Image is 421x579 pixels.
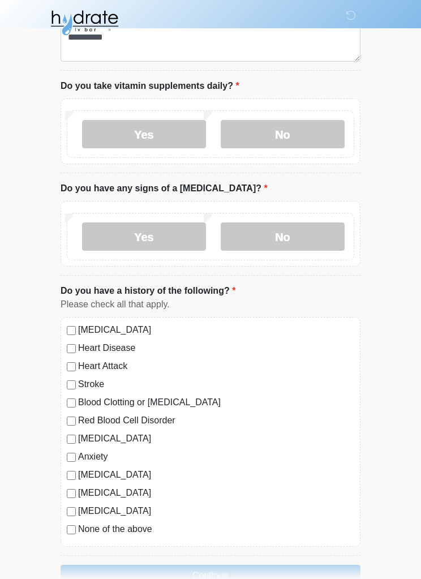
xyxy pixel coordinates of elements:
label: Heart Disease [78,341,354,355]
label: Red Blood Cell Disorder [78,414,354,427]
input: Red Blood Cell Disorder [67,417,76,426]
div: Please check all that apply. [61,298,360,311]
label: Heart Attack [78,359,354,373]
label: No [221,120,345,148]
input: Stroke [67,380,76,389]
label: [MEDICAL_DATA] [78,486,354,500]
label: Anxiety [78,450,354,464]
input: [MEDICAL_DATA] [67,471,76,480]
input: Heart Attack [67,362,76,371]
label: No [221,222,345,251]
label: [MEDICAL_DATA] [78,323,354,337]
label: None of the above [78,522,354,536]
label: Blood Clotting or [MEDICAL_DATA] [78,396,354,409]
label: Yes [82,120,206,148]
label: [MEDICAL_DATA] [78,432,354,445]
label: Do you have a history of the following? [61,284,235,298]
input: [MEDICAL_DATA] [67,507,76,516]
label: [MEDICAL_DATA] [78,468,354,482]
label: [MEDICAL_DATA] [78,504,354,518]
input: Heart Disease [67,344,76,353]
label: Stroke [78,378,354,391]
label: Do you take vitamin supplements daily? [61,79,239,93]
input: None of the above [67,525,76,534]
input: Anxiety [67,453,76,462]
input: [MEDICAL_DATA] [67,435,76,444]
label: Yes [82,222,206,251]
img: Hydrate IV Bar - Glendale Logo [49,8,119,37]
input: [MEDICAL_DATA] [67,489,76,498]
input: [MEDICAL_DATA] [67,326,76,335]
input: Blood Clotting or [MEDICAL_DATA] [67,398,76,408]
label: Do you have any signs of a [MEDICAL_DATA]? [61,182,268,195]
